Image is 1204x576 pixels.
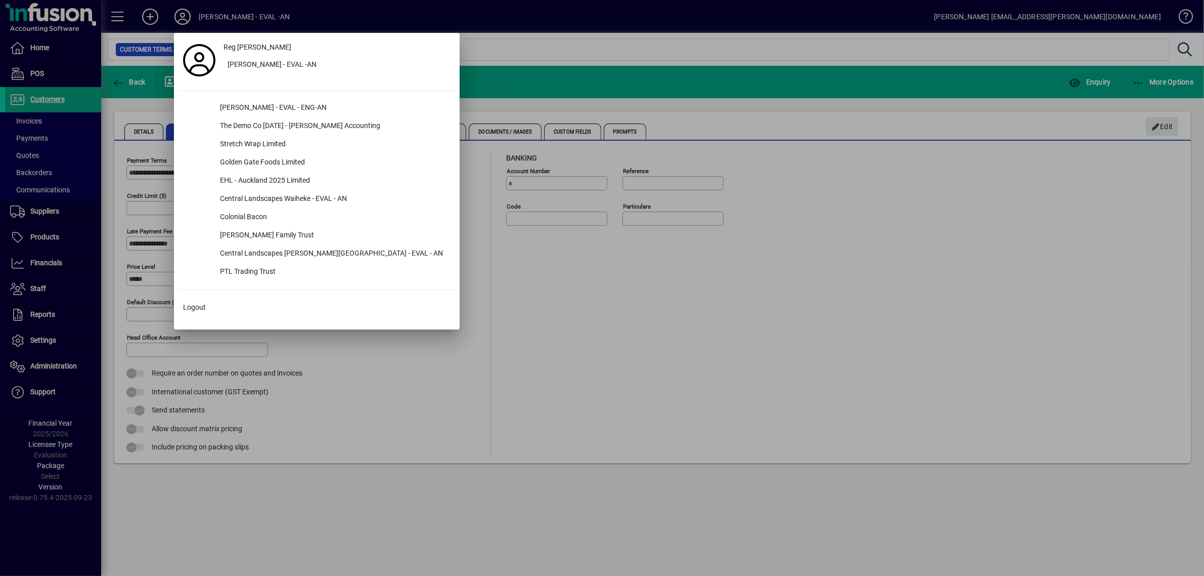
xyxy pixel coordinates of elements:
[179,298,455,316] button: Logout
[179,51,219,69] a: Profile
[212,154,455,172] div: Golden Gate Foods Limited
[179,209,455,227] button: Colonial Bacon
[219,56,455,74] button: [PERSON_NAME] - EVAL -AN
[179,172,455,190] button: EHL - Auckland 2025 Limited
[212,227,455,245] div: [PERSON_NAME] Family Trust
[179,136,455,154] button: Stretch Wrap Limited
[212,172,455,190] div: EHL - Auckland 2025 Limited
[212,209,455,227] div: Colonial Bacon
[179,227,455,245] button: [PERSON_NAME] Family Trust
[212,117,455,136] div: The Demo Co [DATE] - [PERSON_NAME] Accounting
[179,99,455,117] button: [PERSON_NAME] - EVAL - ENG-AN
[179,263,455,281] button: PTL Trading Trust
[179,154,455,172] button: Golden Gate Foods Limited
[212,99,455,117] div: [PERSON_NAME] - EVAL - ENG-AN
[212,245,455,263] div: Central Landscapes [PERSON_NAME][GEOGRAPHIC_DATA] - EVAL - AN
[212,136,455,154] div: Stretch Wrap Limited
[224,42,291,53] span: Reg [PERSON_NAME]
[179,117,455,136] button: The Demo Co [DATE] - [PERSON_NAME] Accounting
[183,302,206,313] span: Logout
[179,190,455,209] button: Central Landscapes Waiheke - EVAL - AN
[219,38,455,56] a: Reg [PERSON_NAME]
[212,190,455,209] div: Central Landscapes Waiheke - EVAL - AN
[179,245,455,263] button: Central Landscapes [PERSON_NAME][GEOGRAPHIC_DATA] - EVAL - AN
[212,263,455,281] div: PTL Trading Trust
